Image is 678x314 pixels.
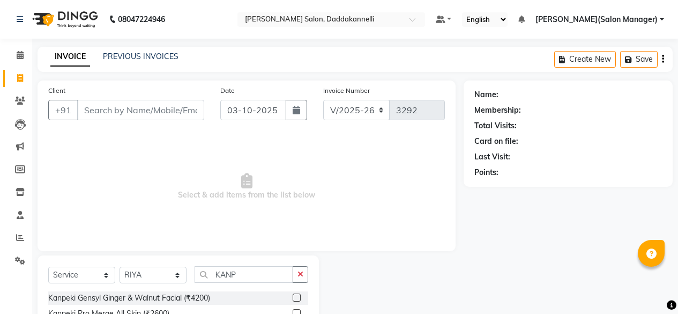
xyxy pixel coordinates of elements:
iframe: chat widget [633,271,667,303]
button: Save [620,51,658,68]
label: Date [220,86,235,96]
a: PREVIOUS INVOICES [103,52,178,61]
div: Name: [474,89,498,100]
img: logo [27,4,101,34]
label: Client [48,86,65,96]
div: Card on file: [474,136,518,147]
div: Membership: [474,105,521,116]
button: +91 [48,100,78,120]
div: Total Visits: [474,120,517,132]
a: INVOICE [50,47,90,67]
div: Points: [474,167,498,178]
input: Search by Name/Mobile/Email/Code [77,100,204,120]
div: Last Visit: [474,151,510,163]
b: 08047224946 [118,4,165,34]
span: [PERSON_NAME](Salon Manager) [535,14,658,25]
div: Kanpeki Gensyl Ginger & Walnut Facial (₹4200) [48,293,210,304]
input: Search or Scan [195,266,293,283]
label: Invoice Number [323,86,370,96]
button: Create New [554,51,616,68]
span: Select & add items from the list below [48,133,445,240]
